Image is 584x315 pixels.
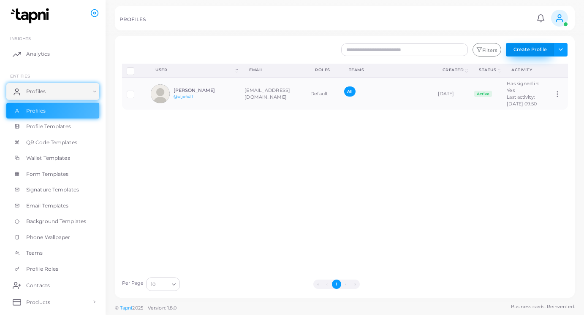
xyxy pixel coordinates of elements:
span: 10 [151,280,155,289]
div: User [155,67,234,73]
span: QR Code Templates [26,139,77,146]
button: Go to page 1 [332,280,341,289]
div: Teams [349,67,424,73]
div: Search for option [146,277,180,291]
span: Signature Templates [26,186,79,194]
span: Analytics [26,50,50,58]
button: Create Profile [506,43,554,57]
div: activity [511,67,540,73]
span: Contacts [26,282,50,289]
input: Search for option [156,280,168,289]
h5: PROFILES [120,16,146,22]
a: Teams [6,245,99,261]
span: Profile Templates [26,123,71,130]
td: [EMAIL_ADDRESS][DOMAIN_NAME] [240,78,306,110]
div: Status [479,67,496,73]
div: Email [249,67,296,73]
a: QR Code Templates [6,135,99,151]
span: Last activity: [DATE] 09:50 [507,94,537,107]
a: Signature Templates [6,182,99,198]
div: Created [443,67,464,73]
ul: Pagination [182,280,490,289]
a: Form Templates [6,166,99,182]
img: logo [8,8,54,24]
span: © [115,304,177,312]
a: Profile Roles [6,261,99,277]
span: Profiles [26,107,46,115]
span: Phone Wallpaper [26,234,71,241]
a: Wallet Templates [6,150,99,166]
span: ENTITIES [10,73,30,78]
td: Default [306,78,340,110]
div: Roles [315,67,330,73]
th: Row-selection [122,64,147,78]
span: INSIGHTS [10,36,31,41]
a: Profiles [6,83,99,100]
td: [DATE] [433,78,470,110]
th: Action [549,64,568,78]
span: Has signed in: Yes [507,81,539,93]
a: Profiles [6,103,99,119]
a: Phone Wallpaper [6,229,99,245]
a: Background Templates [6,213,99,229]
a: Analytics [6,46,99,62]
button: Filters [473,43,501,57]
span: Background Templates [26,218,86,225]
label: Per Page [122,280,144,287]
span: Form Templates [26,170,69,178]
span: Products [26,299,50,306]
a: Tapni [120,305,133,311]
span: Business cards. Reinvented. [511,303,575,310]
img: avatar [151,84,170,103]
a: Contacts [6,277,99,293]
span: Profile Roles [26,265,58,273]
a: Email Templates [6,198,99,214]
h6: [PERSON_NAME] [174,88,236,93]
span: Wallet Templates [26,154,70,162]
span: Email Templates [26,202,69,210]
a: @olje4df1 [174,94,193,99]
span: Profiles [26,88,46,95]
span: Version: 1.8.0 [148,305,177,311]
a: Profile Templates [6,118,99,135]
span: Teams [26,249,43,257]
span: 2025 [132,304,143,312]
span: All [344,86,356,96]
a: Products [6,293,99,310]
span: Active [474,91,492,97]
